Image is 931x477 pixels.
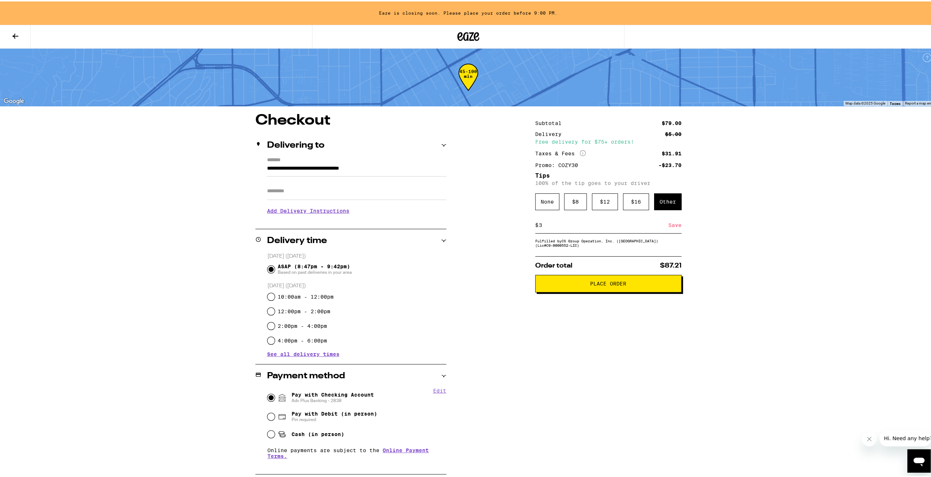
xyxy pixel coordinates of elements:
[535,138,682,143] div: Free delivery for $75+ orders!
[535,179,682,185] p: 100% of the tip goes to your driver
[658,161,682,166] div: -$23.70
[890,100,901,104] a: Terms
[845,100,885,104] span: Map data ©2025 Google
[278,262,352,274] span: ASAP (8:47pm - 9:42pm)
[665,130,682,135] div: $5.00
[267,446,429,458] a: Online Payment Terms.
[4,5,53,11] span: Hi. Need any help?
[292,415,377,421] span: Pin required
[292,409,377,415] span: Pay with Debit (in person)
[278,307,330,313] label: 12:00pm - 2:00pm
[278,292,334,298] label: 10:00am - 12:00pm
[535,273,682,291] button: Place Order
[535,119,567,124] div: Subtotal
[267,370,345,379] h2: Payment method
[590,280,626,285] span: Place Order
[278,268,352,274] span: Based on past deliveries in your area
[292,396,374,402] span: Adv Plus Banking - 2838
[535,237,682,246] div: Fulfilled by CS Group Operation, Inc. ([GEOGRAPHIC_DATA]) (Lic# C9-0000552-LIC )
[623,192,649,209] div: $ 16
[535,192,559,209] div: None
[458,68,478,95] div: 45-100 min
[668,216,682,232] div: Save
[267,251,446,258] p: [DATE] ([DATE])
[660,261,682,268] span: $87.21
[662,149,682,155] div: $31.91
[278,336,327,342] label: 4:00pm - 6:00pm
[538,220,668,227] input: 0
[267,350,339,355] button: See all delivery times
[267,446,446,458] p: Online payments are subject to the
[267,201,446,218] h3: Add Delivery Instructions
[267,218,446,224] p: We'll contact you at [PHONE_NUMBER] when we arrive
[267,140,324,148] h2: Delivering to
[2,95,26,105] a: Open this area in Google Maps (opens a new window)
[535,161,583,166] div: Promo: COZY30
[592,192,618,209] div: $ 12
[267,281,446,288] p: [DATE] ([DATE])
[654,192,682,209] div: Other
[564,192,587,209] div: $ 8
[535,261,573,268] span: Order total
[662,119,682,124] div: $79.00
[535,216,538,232] div: $
[862,430,876,445] iframe: Close message
[2,95,26,105] img: Google
[278,322,327,328] label: 2:00pm - 4:00pm
[535,130,567,135] div: Delivery
[535,171,682,177] h5: Tips
[879,429,931,445] iframe: Message from company
[292,430,344,436] span: Cash (in person)
[907,448,931,471] iframe: Button to launch messaging window
[433,386,446,392] button: Edit
[292,390,374,402] span: Pay with Checking Account
[535,149,586,155] div: Taxes & Fees
[267,235,327,244] h2: Delivery time
[255,112,446,126] h1: Checkout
